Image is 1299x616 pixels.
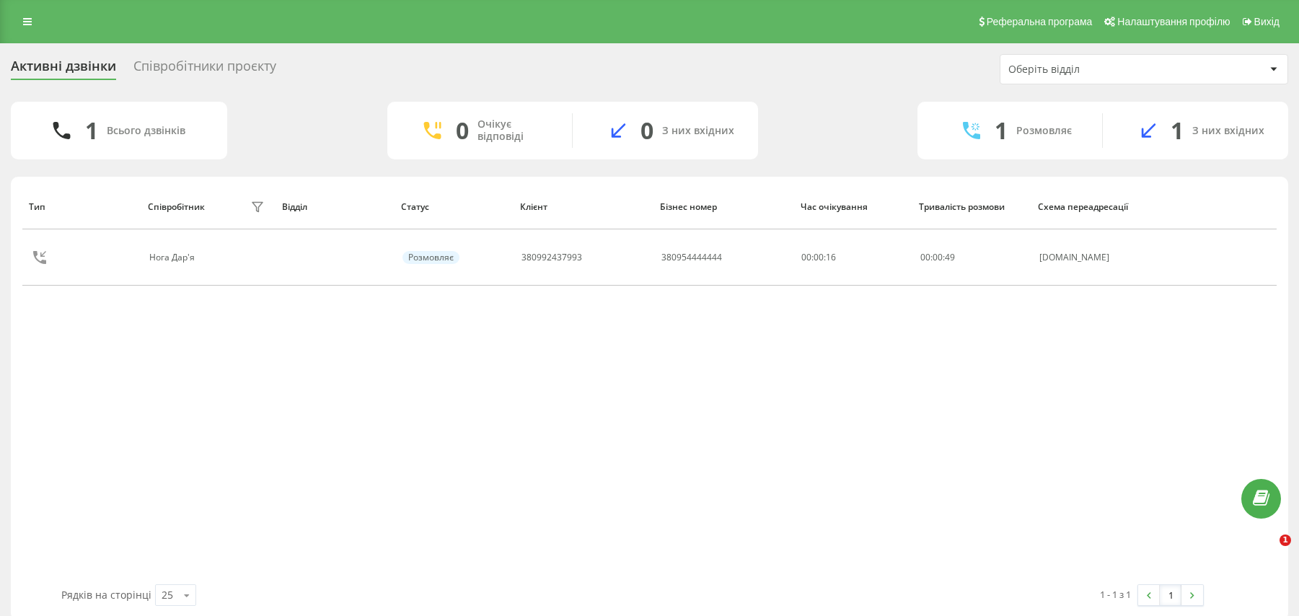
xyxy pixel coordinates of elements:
[1016,125,1072,137] div: Розмовляє
[456,117,469,144] div: 0
[661,252,722,263] div: 380954444444
[1250,534,1285,569] iframe: Intercom live chat
[402,251,459,264] div: Розмовляє
[1280,534,1291,546] span: 1
[933,251,943,263] span: 00
[1117,16,1230,27] span: Налаштування профілю
[61,588,151,602] span: Рядків на сторінці
[85,117,98,144] div: 1
[801,202,906,212] div: Час очікування
[995,117,1008,144] div: 1
[919,202,1024,212] div: Тривалість розмови
[107,125,185,137] div: Всього дзвінків
[640,117,653,144] div: 0
[162,588,173,602] div: 25
[11,58,116,81] div: Активні дзвінки
[801,252,904,263] div: 00:00:16
[1008,63,1181,76] div: Оберіть відділ
[133,58,276,81] div: Співробітники проєкту
[149,252,198,263] div: Нога Дар'я
[1254,16,1280,27] span: Вихід
[401,202,506,212] div: Статус
[987,16,1093,27] span: Реферальна програма
[521,252,582,263] div: 380992437993
[660,202,786,212] div: Бізнес номер
[1160,585,1181,605] a: 1
[1039,252,1150,263] div: [DOMAIN_NAME]
[1192,125,1264,137] div: З них вхідних
[148,202,205,212] div: Співробітник
[1038,202,1150,212] div: Схема переадресації
[282,202,387,212] div: Відділ
[520,202,646,212] div: Клієнт
[945,251,955,263] span: 49
[920,252,955,263] div: : :
[662,125,734,137] div: З них вхідних
[1171,117,1184,144] div: 1
[920,251,930,263] span: 00
[477,118,550,143] div: Очікує відповіді
[29,202,134,212] div: Тип
[1100,587,1131,602] div: 1 - 1 з 1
